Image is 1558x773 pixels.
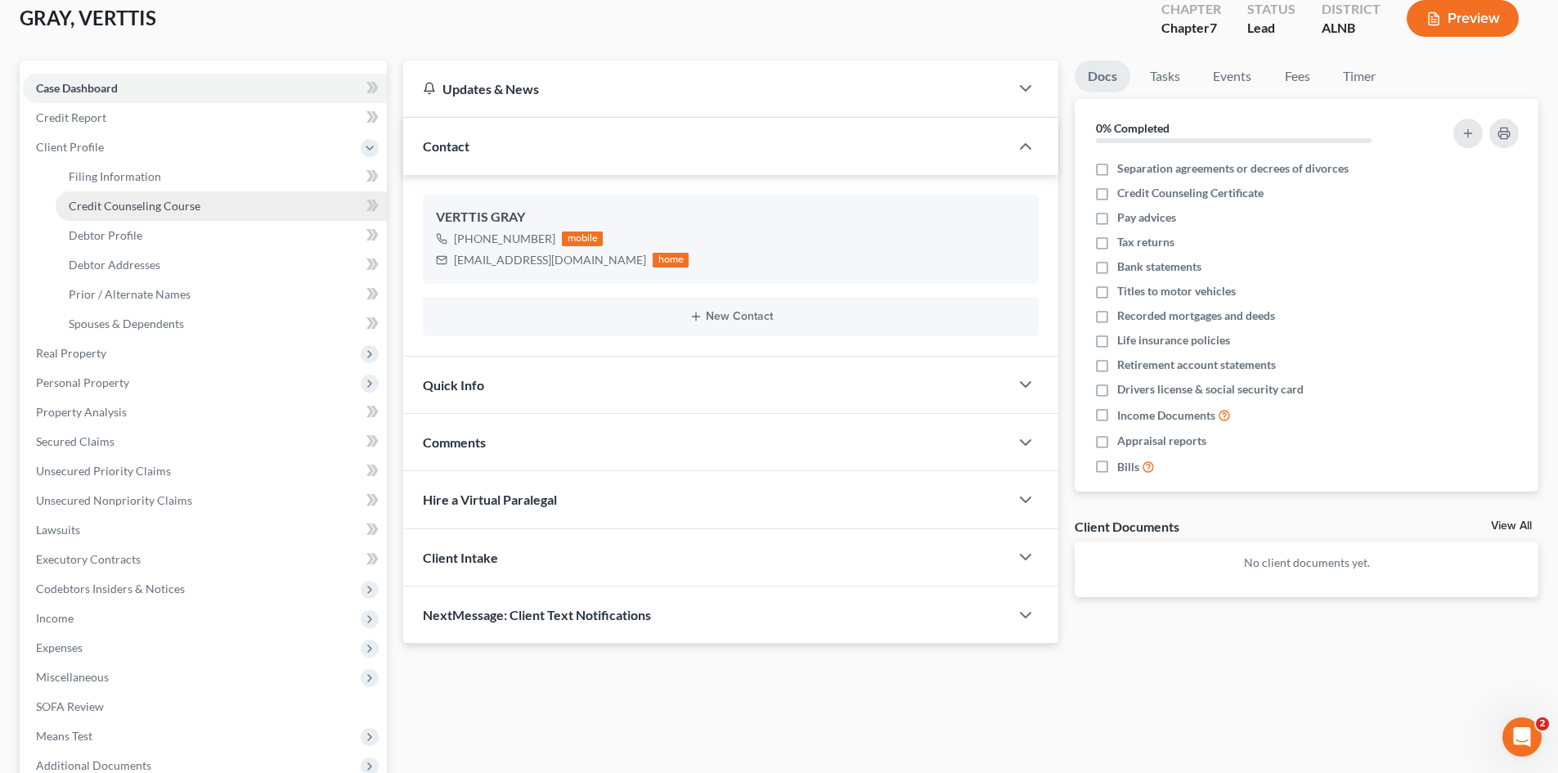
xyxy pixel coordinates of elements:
[56,250,387,280] a: Debtor Addresses
[56,191,387,221] a: Credit Counseling Course
[1075,518,1179,535] div: Client Documents
[1117,459,1139,475] span: Bills
[69,287,191,301] span: Prior / Alternate Names
[436,310,1026,323] button: New Contact
[1117,308,1275,324] span: Recorded mortgages and deeds
[36,729,92,743] span: Means Test
[36,523,80,537] span: Lawsuits
[1161,19,1221,38] div: Chapter
[1210,20,1217,35] span: 7
[1096,121,1170,135] strong: 0% Completed
[36,493,192,507] span: Unsecured Nonpriority Claims
[23,692,387,721] a: SOFA Review
[23,545,387,574] a: Executory Contracts
[23,427,387,456] a: Secured Claims
[36,405,127,419] span: Property Analysis
[23,456,387,486] a: Unsecured Priority Claims
[1117,283,1236,299] span: Titles to motor vehicles
[23,103,387,133] a: Credit Report
[1075,61,1130,92] a: Docs
[423,607,651,622] span: NextMessage: Client Text Notifications
[69,317,184,330] span: Spouses & Dependents
[36,375,129,389] span: Personal Property
[56,280,387,309] a: Prior / Alternate Names
[1117,185,1264,201] span: Credit Counseling Certificate
[653,253,689,267] div: home
[36,110,106,124] span: Credit Report
[36,758,151,772] span: Additional Documents
[562,231,603,246] div: mobile
[36,699,104,713] span: SOFA Review
[36,346,106,360] span: Real Property
[436,208,1026,227] div: VERTTIS GRAY
[1491,520,1532,532] a: View All
[1117,209,1176,226] span: Pay advices
[1247,19,1295,38] div: Lead
[56,221,387,250] a: Debtor Profile
[23,398,387,427] a: Property Analysis
[36,582,185,595] span: Codebtors Insiders & Notices
[1137,61,1193,92] a: Tasks
[1200,61,1264,92] a: Events
[423,492,557,507] span: Hire a Virtual Paralegal
[423,550,498,565] span: Client Intake
[1117,234,1174,250] span: Tax returns
[69,228,142,242] span: Debtor Profile
[23,74,387,103] a: Case Dashboard
[1117,332,1230,348] span: Life insurance policies
[423,434,486,450] span: Comments
[1536,717,1549,730] span: 2
[69,258,160,272] span: Debtor Addresses
[23,486,387,515] a: Unsecured Nonpriority Claims
[69,169,161,183] span: Filing Information
[454,231,555,247] div: [PHONE_NUMBER]
[1271,61,1323,92] a: Fees
[69,199,200,213] span: Credit Counseling Course
[423,377,484,393] span: Quick Info
[1330,61,1389,92] a: Timer
[1117,160,1349,177] span: Separation agreements or decrees of divorces
[56,309,387,339] a: Spouses & Dependents
[1117,258,1201,275] span: Bank statements
[36,552,141,566] span: Executory Contracts
[36,140,104,154] span: Client Profile
[36,81,118,95] span: Case Dashboard
[454,252,646,268] div: [EMAIL_ADDRESS][DOMAIN_NAME]
[423,138,469,154] span: Contact
[36,640,83,654] span: Expenses
[1117,357,1276,373] span: Retirement account statements
[1117,407,1215,424] span: Income Documents
[1117,433,1206,449] span: Appraisal reports
[23,515,387,545] a: Lawsuits
[1088,555,1525,571] p: No client documents yet.
[36,464,171,478] span: Unsecured Priority Claims
[1502,717,1542,757] iframe: Intercom live chat
[36,611,74,625] span: Income
[56,162,387,191] a: Filing Information
[36,670,109,684] span: Miscellaneous
[423,80,990,97] div: Updates & News
[20,6,156,29] span: GRAY, VERTTIS
[1117,381,1304,398] span: Drivers license & social security card
[36,434,114,448] span: Secured Claims
[1322,19,1381,38] div: ALNB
